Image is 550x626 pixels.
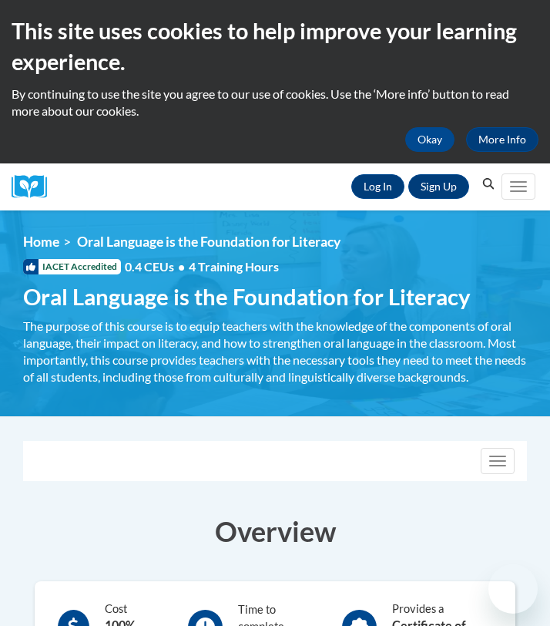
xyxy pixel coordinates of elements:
[466,127,538,152] a: More Info
[23,234,59,250] a: Home
[488,564,538,614] iframe: Button to launch messaging window
[23,283,471,310] span: Oral Language is the Foundation for Literacy
[23,512,527,550] h3: Overview
[178,259,185,274] span: •
[408,174,469,199] a: Register
[12,86,538,119] p: By continuing to use the site you agree to our use of cookies. Use the ‘More info’ button to read...
[12,175,58,199] img: Logo brand
[77,234,340,250] span: Oral Language is the Foundation for Literacy
[23,259,121,274] span: IACET Accredited
[405,127,454,152] button: Okay
[12,15,538,78] h2: This site uses cookies to help improve your learning experience.
[12,175,58,199] a: Cox Campus
[500,163,538,210] div: Main menu
[351,174,404,199] a: Log In
[23,318,527,385] div: The purpose of this course is to equip teachers with the knowledge of the components of oral lang...
[189,259,279,274] span: 4 Training Hours
[125,258,279,275] span: 0.4 CEUs
[477,175,500,194] button: Search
